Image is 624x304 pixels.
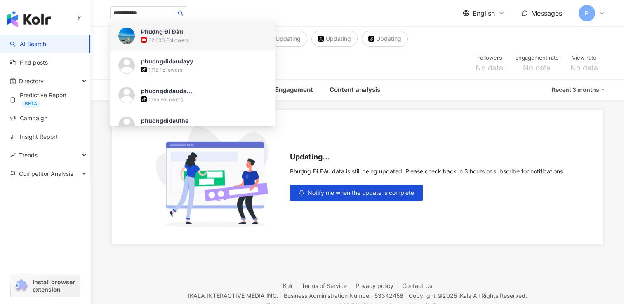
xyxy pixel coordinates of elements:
a: chrome extensionInstall browser extension [11,275,80,297]
a: Terms of Service [301,282,356,289]
div: Copyright © 2025 All Rights Reserved. [409,292,527,299]
div: Phượng Đi Đâu data is still being updated. Please check back in 3 hours or subscribe for notifica... [290,168,565,175]
span: Messages [531,9,562,17]
a: Kolr [283,282,301,289]
div: Updating [175,33,200,44]
img: KOL Avatar [110,51,135,75]
div: Updating [276,33,301,44]
div: Followers [474,54,505,62]
div: Engagement [275,85,313,95]
a: Privacy policy [356,282,402,289]
button: Updating [160,31,207,47]
a: iKala [459,292,471,299]
div: IKALA INTERACTIVE MEDIA INC. [188,292,278,299]
a: Find posts [10,58,48,67]
button: Updating [110,31,156,47]
button: Updating [261,31,307,47]
span: Directory [19,72,44,90]
div: Updating [326,33,351,44]
div: Recent 3 months [552,83,605,96]
div: Content analysis [330,85,380,95]
span: No data [476,64,503,72]
span: English [473,9,495,18]
div: Phượng Đi Đâu [141,56,194,67]
div: Overview [141,85,171,95]
a: Insight Report [10,133,58,141]
span: search [178,10,184,16]
span: | [280,292,282,299]
span: Install browser extension [33,278,78,293]
img: subscribe cta [150,126,280,227]
a: Contact Us [402,282,432,289]
span: P [585,9,589,18]
div: Updating... [290,153,565,161]
button: Updating [362,31,408,47]
span: No data [570,64,598,72]
div: Updating [225,33,250,44]
img: chrome extension [13,279,29,292]
span: No data [523,64,551,72]
div: Updating [125,33,150,44]
img: logo [7,11,51,27]
span: | [405,292,407,299]
span: Notify me when the update is complete [308,189,414,196]
span: Competitor Analysis [19,164,73,183]
div: View rate [569,54,600,62]
button: Updating [211,31,257,47]
div: Engagement rate [515,54,559,62]
a: searchAI Search [10,40,46,48]
div: Updating [376,33,401,44]
div: Collaboration and value [187,85,259,95]
button: Notify me when the update is complete [290,185,423,201]
span: rise [10,152,16,158]
a: Campaign [10,114,47,122]
span: Trends [19,146,38,164]
a: Predictive ReportBETA [10,91,84,108]
div: Business Administration Number: 53342456 [284,292,403,299]
button: Updating [311,31,358,47]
